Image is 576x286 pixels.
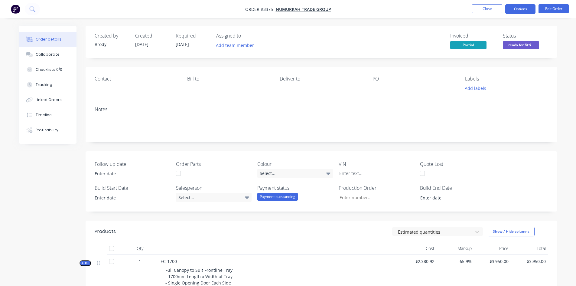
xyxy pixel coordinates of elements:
label: Quote Lost [420,160,496,168]
div: Contact [95,76,177,82]
span: Order #3375 - [245,6,276,12]
div: Timeline [36,112,52,118]
div: Price [474,242,511,255]
input: Enter date [90,169,166,178]
div: Tracking [36,82,52,87]
input: Enter date [90,193,166,202]
span: [DATE] [176,41,189,47]
span: 65.9% [439,258,472,265]
div: Status [503,33,548,39]
button: Show / Hide columns [488,227,535,236]
button: Order details [19,32,76,47]
div: Profitability [36,127,58,133]
div: Total [511,242,548,255]
div: Notes [95,107,548,112]
div: Checklists 0/0 [36,67,62,72]
label: Production Order [339,184,414,192]
img: Factory [11,5,20,14]
input: Enter number... [334,193,414,202]
a: Numurkah Trade Group [276,6,331,12]
span: Kit [81,261,89,265]
label: Payment status [257,184,333,192]
label: Salesperson [176,184,252,192]
label: VIN [339,160,414,168]
button: Tracking [19,77,76,92]
span: 1 [139,258,141,265]
div: Labels [465,76,548,82]
span: [DATE] [135,41,148,47]
span: EC-1700 [161,258,177,264]
div: Qty [122,242,158,255]
div: Required [176,33,209,39]
div: Select... [257,169,333,178]
div: Products [95,228,116,235]
button: Kit [80,260,91,266]
button: ready for fitti... [503,41,539,50]
div: Markup [437,242,474,255]
button: Linked Orders [19,92,76,107]
button: Add team member [216,41,257,49]
span: $3,950.00 [477,258,509,265]
label: Build End Date [420,184,496,192]
button: Profitability [19,123,76,138]
button: Checklists 0/0 [19,62,76,77]
button: Edit Order [539,4,569,13]
div: Bill to [187,76,270,82]
div: Assigned to [216,33,277,39]
label: Build Start Date [95,184,170,192]
div: Created [135,33,168,39]
div: Payment outstanding [257,193,298,201]
span: ready for fitti... [503,41,539,49]
div: Invoiced [450,33,496,39]
span: $2,380.92 [402,258,435,265]
div: Collaborate [36,52,60,57]
div: Order details [36,37,61,42]
button: Collaborate [19,47,76,62]
div: Brody [95,41,128,48]
label: Colour [257,160,333,168]
button: Options [505,4,535,14]
div: Created by [95,33,128,39]
div: Linked Orders [36,97,62,103]
div: PO [373,76,455,82]
span: Partial [450,41,487,49]
button: Add labels [462,84,490,92]
button: Timeline [19,107,76,123]
div: Cost [400,242,437,255]
input: Enter date [416,193,491,202]
button: Add team member [213,41,257,49]
div: Deliver to [280,76,363,82]
label: Follow up date [95,160,170,168]
span: $3,950.00 [513,258,546,265]
button: Close [472,4,502,13]
label: Order Parts [176,160,252,168]
div: Select... [176,193,252,202]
